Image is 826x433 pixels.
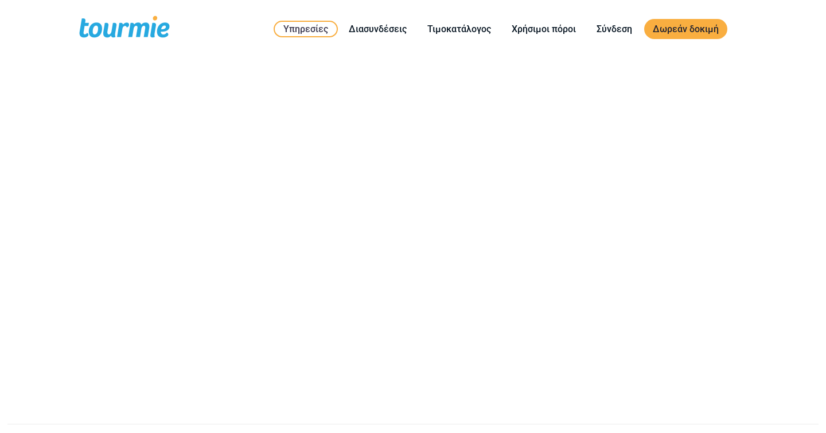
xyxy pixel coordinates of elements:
a: Διασυνδέσεις [340,22,415,36]
a: Υπηρεσίες [274,21,338,37]
a: Σύνδεση [588,22,641,36]
a: Χρήσιμοι πόροι [503,22,585,36]
a: Αλλαγή σε [731,22,758,36]
a: Δωρεάν δοκιμή [644,19,727,39]
a: Τιμοκατάλογος [419,22,500,36]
